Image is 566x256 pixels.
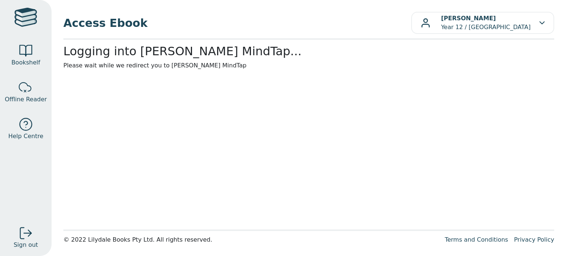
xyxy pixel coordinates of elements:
[63,15,411,31] span: Access Ebook
[441,14,531,32] p: Year 12 / [GEOGRAPHIC_DATA]
[411,12,554,34] button: [PERSON_NAME]Year 12 / [GEOGRAPHIC_DATA]
[63,61,554,70] p: Please wait while we redirect you to [PERSON_NAME] MindTap
[514,236,554,243] a: Privacy Policy
[14,241,38,249] span: Sign out
[441,15,496,22] b: [PERSON_NAME]
[5,95,47,104] span: Offline Reader
[11,58,40,67] span: Bookshelf
[63,44,554,58] h2: Logging into [PERSON_NAME] MindTap...
[63,235,439,244] div: © 2022 Lilydale Books Pty Ltd. All rights reserved.
[8,132,43,141] span: Help Centre
[445,236,508,243] a: Terms and Conditions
